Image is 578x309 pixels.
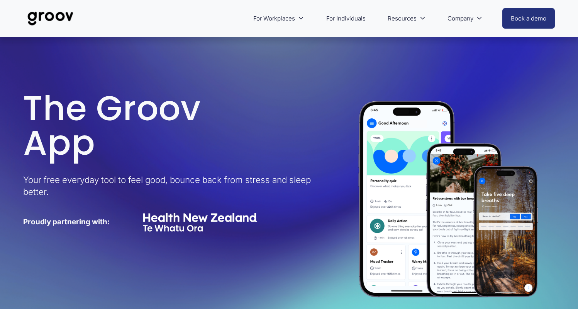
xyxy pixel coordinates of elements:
[322,9,370,27] a: For Individuals
[384,9,429,27] a: folder dropdown
[502,8,555,29] a: Book a demo
[388,13,417,24] span: Resources
[23,174,313,197] span: Your free everyday tool to feel good, bounce back from stress and sleep better.
[23,84,201,167] span: The Groov App
[23,217,110,226] strong: Proudly partnering with:
[444,9,486,27] a: folder dropdown
[253,13,295,24] span: For Workplaces
[23,6,78,31] img: Groov | Workplace Science Platform | Unlock Performance | Drive Results
[249,9,308,27] a: folder dropdown
[447,13,473,24] span: Company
